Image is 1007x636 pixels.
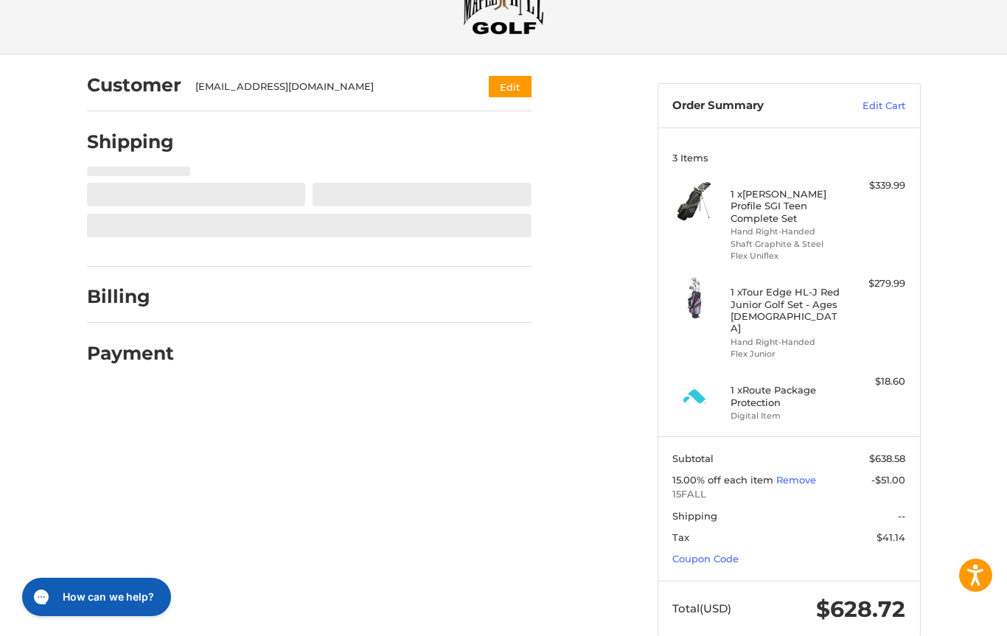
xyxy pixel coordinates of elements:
button: Edit [489,76,532,97]
span: Subtotal [672,452,714,464]
li: Flex Uniflex [731,250,843,262]
iframe: Gorgias live chat messenger [15,573,175,621]
span: Tax [672,531,689,543]
h2: Customer [87,74,181,97]
h3: 3 Items [672,152,905,164]
span: 15.00% off each item [672,474,776,486]
a: Coupon Code [672,553,739,565]
span: $638.58 [869,452,905,464]
h2: Billing [87,285,173,308]
li: Hand Right-Handed [731,226,843,238]
div: $279.99 [847,276,905,291]
h4: 1 x [PERSON_NAME] Profile SGI Teen Complete Set [731,188,843,224]
h3: Order Summary [672,99,831,113]
h4: 1 x Tour Edge HL-J Red Junior Golf Set - Ages [DEMOGRAPHIC_DATA] [731,286,843,334]
li: Digital Item [731,410,843,422]
span: -- [898,510,905,522]
div: $18.60 [847,374,905,389]
li: Flex Junior [731,348,843,360]
span: 15FALL [672,487,905,502]
span: -$51.00 [871,474,905,486]
div: $339.99 [847,178,905,193]
div: [EMAIL_ADDRESS][DOMAIN_NAME] [195,80,460,94]
span: Shipping [672,510,717,522]
span: Total (USD) [672,601,731,615]
h2: Shipping [87,130,174,153]
a: Edit Cart [831,99,905,113]
li: Shaft Graphite & Steel [731,238,843,251]
a: Remove [776,474,816,486]
span: $41.14 [877,531,905,543]
h4: 1 x Route Package Protection [731,384,843,408]
li: Hand Right-Handed [731,336,843,349]
h2: Payment [87,342,174,365]
span: $628.72 [816,595,905,623]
